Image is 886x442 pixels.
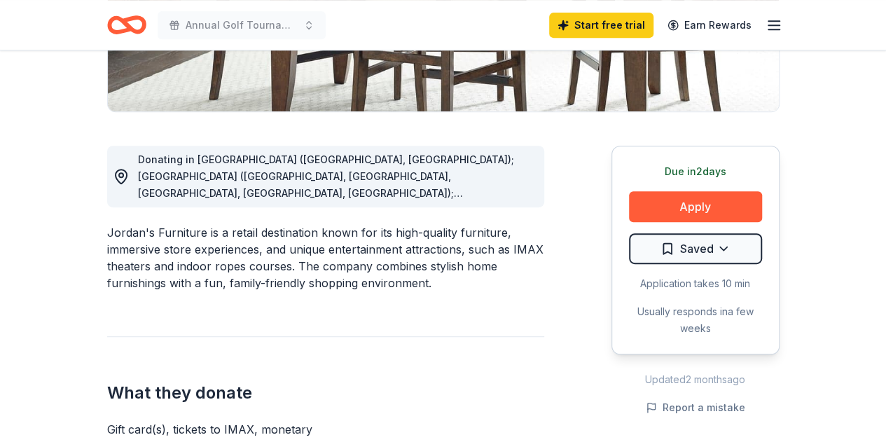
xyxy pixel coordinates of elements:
[549,13,653,38] a: Start free trial
[629,191,762,222] button: Apply
[158,11,326,39] button: Annual Golf Tournament
[629,163,762,180] div: Due in 2 days
[611,371,780,388] div: Updated 2 months ago
[659,13,760,38] a: Earn Rewards
[680,240,714,258] span: Saved
[107,382,544,404] h2: What they donate
[629,233,762,264] button: Saved
[107,8,146,41] a: Home
[107,421,544,438] div: Gift card(s), tickets to IMAX, monetary
[186,17,298,34] span: Annual Golf Tournament
[629,275,762,292] div: Application takes 10 min
[107,224,544,291] div: Jordan's Furniture is a retail destination known for its high-quality furniture, immersive store ...
[629,303,762,337] div: Usually responds in a few weeks
[138,153,514,233] span: Donating in [GEOGRAPHIC_DATA] ([GEOGRAPHIC_DATA], [GEOGRAPHIC_DATA]); [GEOGRAPHIC_DATA] ([GEOGRAP...
[646,399,745,416] button: Report a mistake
